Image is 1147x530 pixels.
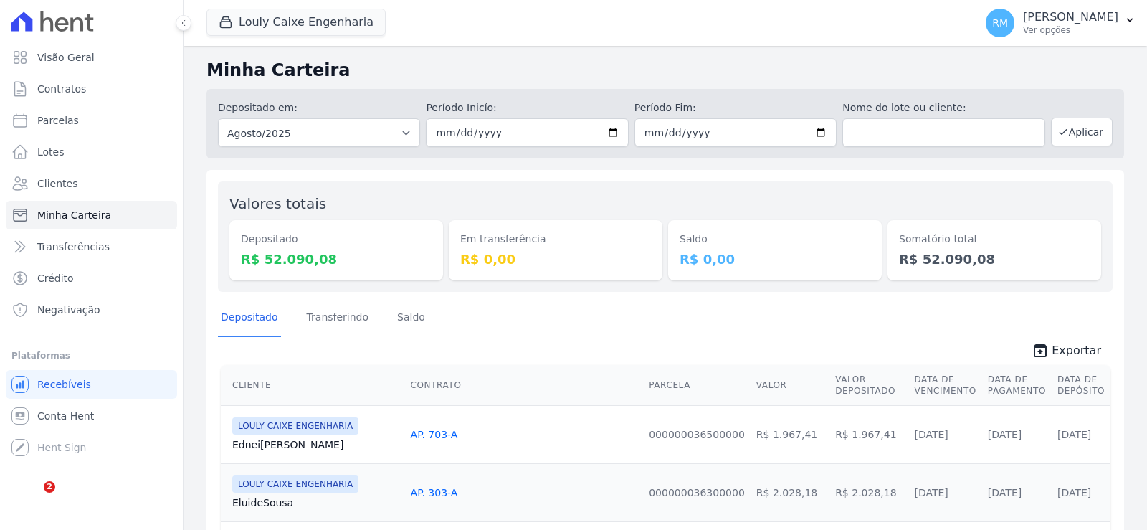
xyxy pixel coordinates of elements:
[751,463,829,521] td: R$ 2.028,18
[218,102,298,113] label: Depositado em:
[232,417,358,435] span: LOULY CAIXE ENGENHARIA
[37,176,77,191] span: Clientes
[1051,118,1113,146] button: Aplicar
[14,481,49,516] iframe: Intercom live chat
[899,232,1090,247] dt: Somatório total
[411,429,458,440] a: AP. 703-A
[649,487,745,498] a: 000000036300000
[643,365,751,406] th: Parcela
[37,409,94,423] span: Conta Hent
[751,405,829,463] td: R$ 1.967,41
[405,365,644,406] th: Contrato
[6,264,177,293] a: Crédito
[829,463,908,521] td: R$ 2.028,18
[44,481,55,493] span: 2
[1052,342,1101,359] span: Exportar
[37,377,91,392] span: Recebíveis
[411,487,458,498] a: AP. 303-A
[37,50,95,65] span: Visão Geral
[232,475,358,493] span: LOULY CAIXE ENGENHARIA
[974,3,1147,43] button: RM [PERSON_NAME] Ver opções
[11,347,171,364] div: Plataformas
[1020,342,1113,362] a: unarchive Exportar
[221,365,405,406] th: Cliente
[37,271,74,285] span: Crédito
[899,250,1090,269] dd: R$ 52.090,08
[232,437,399,452] a: Ednei[PERSON_NAME]
[1023,24,1118,36] p: Ver opções
[6,295,177,324] a: Negativação
[908,365,981,406] th: Data de Vencimento
[232,496,399,510] a: EluideSousa
[37,303,100,317] span: Negativação
[6,106,177,135] a: Parcelas
[1023,10,1118,24] p: [PERSON_NAME]
[829,365,908,406] th: Valor Depositado
[241,250,432,269] dd: R$ 52.090,08
[229,195,326,212] label: Valores totais
[1032,342,1049,359] i: unarchive
[829,405,908,463] td: R$ 1.967,41
[206,9,386,36] button: Louly Caixe Engenharia
[649,429,745,440] a: 000000036500000
[6,232,177,261] a: Transferências
[914,429,948,440] a: [DATE]
[37,145,65,159] span: Lotes
[37,113,79,128] span: Parcelas
[6,370,177,399] a: Recebíveis
[988,429,1022,440] a: [DATE]
[426,100,628,115] label: Período Inicío:
[6,138,177,166] a: Lotes
[460,232,651,247] dt: Em transferência
[992,18,1008,28] span: RM
[680,232,870,247] dt: Saldo
[1057,487,1091,498] a: [DATE]
[842,100,1044,115] label: Nome do lote ou cliente:
[460,250,651,269] dd: R$ 0,00
[37,240,110,254] span: Transferências
[6,169,177,198] a: Clientes
[1052,365,1110,406] th: Data de Depósito
[6,201,177,229] a: Minha Carteira
[37,82,86,96] span: Contratos
[6,402,177,430] a: Conta Hent
[1057,429,1091,440] a: [DATE]
[988,487,1022,498] a: [DATE]
[206,57,1124,83] h2: Minha Carteira
[304,300,372,337] a: Transferindo
[218,300,281,337] a: Depositado
[914,487,948,498] a: [DATE]
[241,232,432,247] dt: Depositado
[751,365,829,406] th: Valor
[634,100,837,115] label: Período Fim:
[394,300,428,337] a: Saldo
[680,250,870,269] dd: R$ 0,00
[37,208,111,222] span: Minha Carteira
[982,365,1052,406] th: Data de Pagamento
[6,43,177,72] a: Visão Geral
[6,75,177,103] a: Contratos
